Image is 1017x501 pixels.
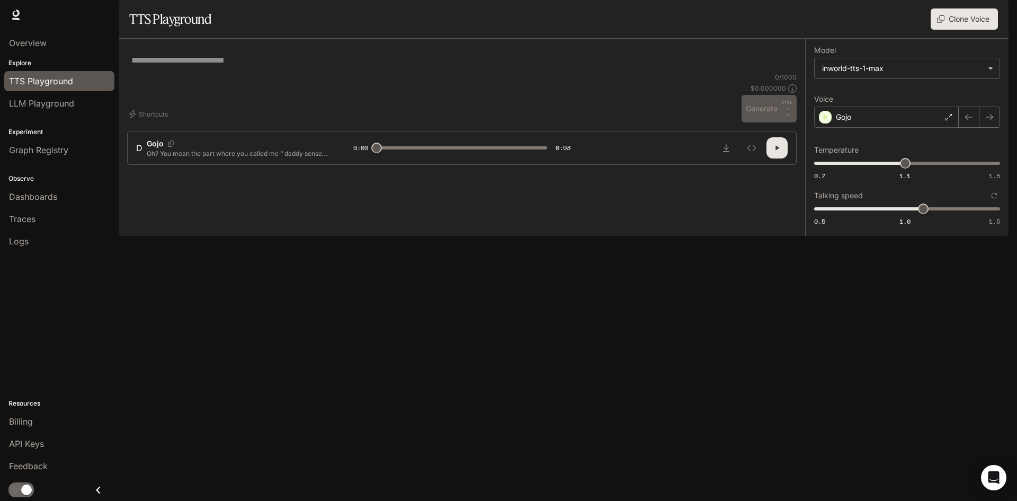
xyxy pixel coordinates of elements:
h1: TTS Playground [129,8,211,30]
p: Gojo [147,138,164,149]
button: Reset to default [988,190,1000,201]
span: 1.5 [989,217,1000,226]
p: Talking speed [814,192,863,199]
p: 0 / 1000 [775,73,797,82]
button: Copy Voice ID [164,140,179,147]
span: 0:03 [556,143,570,153]
span: 0.5 [814,217,825,226]
span: 0:00 [353,143,368,153]
p: Gojo [836,112,851,122]
button: Inspect [741,137,762,159]
p: Voice [814,95,833,103]
div: D [136,142,142,154]
div: inworld-tts-1-max [815,58,1000,78]
span: 1.0 [899,217,911,226]
p: Temperature [814,146,859,154]
span: 0.7 [814,171,825,180]
button: Download audio [716,137,737,159]
span: 1.1 [899,171,911,180]
button: Clone Voice [931,8,998,30]
div: inworld-tts-1-max [822,63,983,74]
p: Oh? You mean the part where you called me “ daddy sensei” in your sleep? [147,149,328,158]
span: 1.5 [989,171,1000,180]
p: $ 0.000000 [751,84,786,93]
button: Shortcuts [127,106,172,122]
div: Open Intercom Messenger [981,465,1006,490]
p: Model [814,47,836,54]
